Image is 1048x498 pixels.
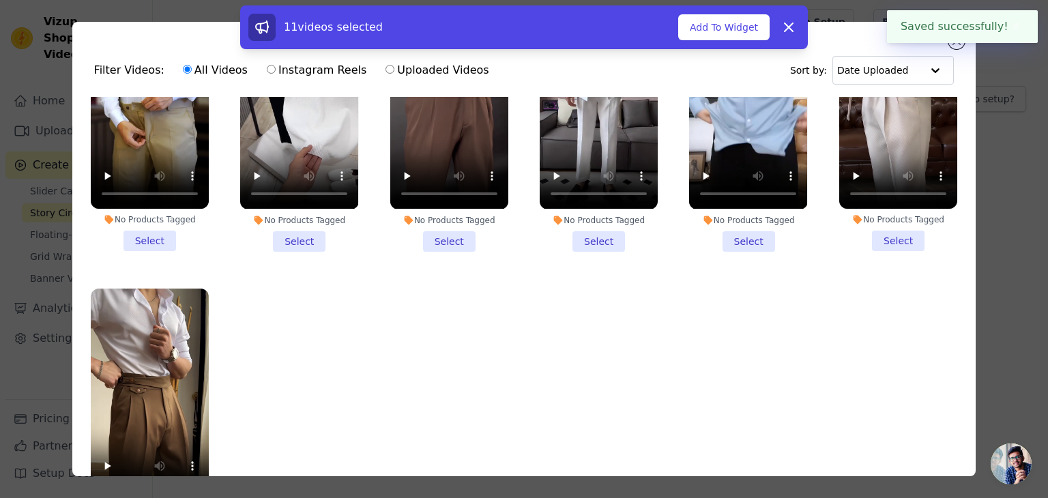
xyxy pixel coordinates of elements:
[91,214,209,225] div: No Products Tagged
[390,215,508,226] div: No Products Tagged
[839,214,957,225] div: No Products Tagged
[1008,18,1024,35] button: Close
[94,55,497,86] div: Filter Videos:
[182,61,248,79] label: All Videos
[689,215,807,226] div: No Products Tagged
[240,215,358,226] div: No Products Tagged
[385,61,489,79] label: Uploaded Videos
[790,56,955,85] div: Sort by:
[887,10,1038,43] div: Saved successfully!
[266,61,367,79] label: Instagram Reels
[991,443,1032,484] div: Bate-papo aberto
[540,215,658,226] div: No Products Tagged
[284,20,383,33] span: 11 videos selected
[678,14,770,40] button: Add To Widget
